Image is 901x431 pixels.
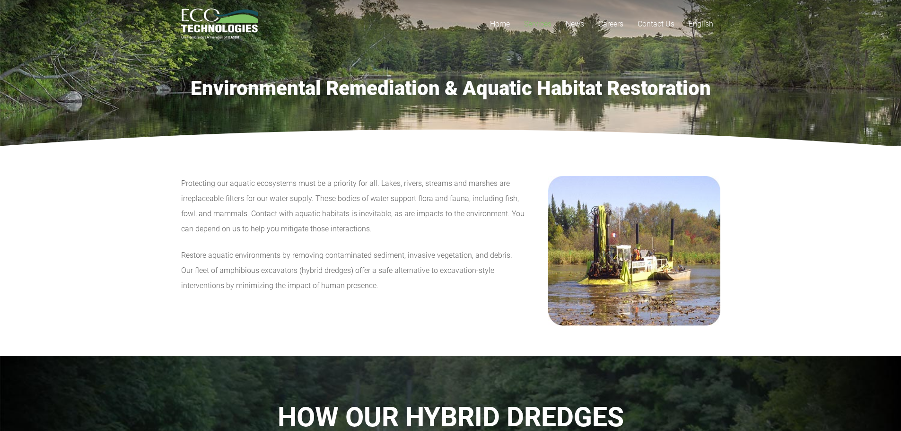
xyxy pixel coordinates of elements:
h1: Environmental Remediation & Aquatic Habitat Restoration [181,77,720,100]
span: Services [524,19,551,28]
span: News [566,19,584,28]
a: logo_EcoTech_ASDR_RGB [181,9,258,39]
span: Careers [598,19,623,28]
span: Home [490,19,510,28]
p: Restore aquatic environments by removing contaminated sediment, invasive vegetation, and debris. ... [181,248,525,293]
span: Contact Us [638,19,674,28]
p: Protecting our aquatic ecosystems must be a priority for all. Lakes, rivers, streams and marshes ... [181,176,525,237]
span: English [689,19,713,28]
